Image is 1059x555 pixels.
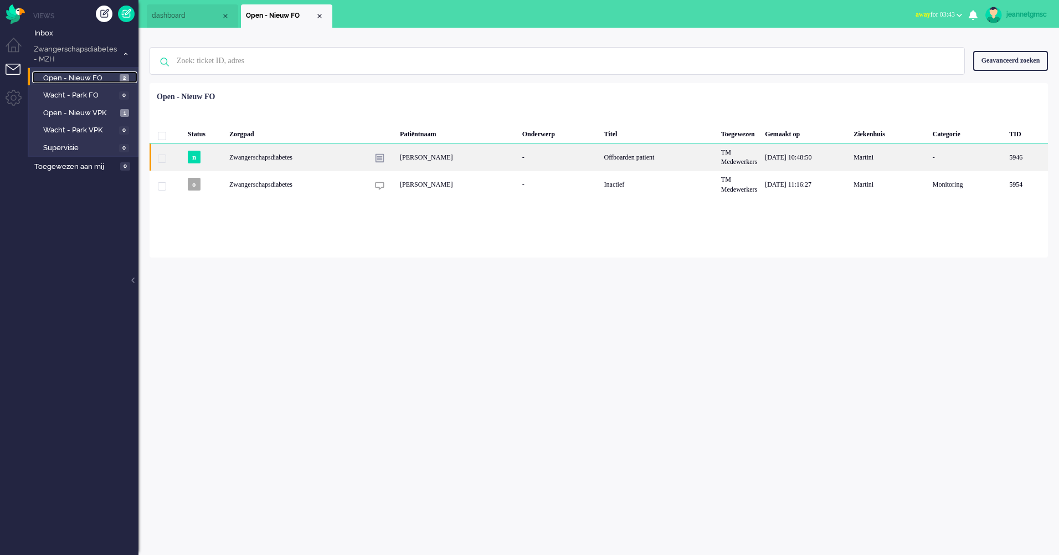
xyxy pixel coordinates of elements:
input: Zoek: ticket ID, adres [168,48,949,74]
a: Supervisie 0 [32,141,137,153]
li: Views [33,11,138,20]
div: Geavanceerd zoeken [973,51,1048,70]
div: Gemaakt op [761,121,850,143]
div: Open - Nieuw FO [157,91,215,102]
span: Toegewezen aan mij [34,162,117,172]
div: TM Medewerkers [717,171,761,198]
li: Admin menu [6,90,30,115]
span: n [188,151,201,163]
div: Martini [850,171,929,198]
img: ic-search-icon.svg [150,48,179,76]
div: Close tab [221,12,230,20]
a: Inbox [32,27,138,39]
div: Categorie [929,121,1006,143]
div: TID [1005,121,1048,143]
div: Zwangerschapsdiabetes [225,143,368,171]
li: Tickets menu [6,64,30,89]
span: 0 [119,126,129,135]
div: Offboarden patient [600,143,717,171]
a: jeannetgmsc [983,7,1048,23]
a: Wacht - Park VPK 0 [32,124,137,136]
a: Open - Nieuw FO 2 [32,71,137,84]
li: Dashboard menu [6,38,30,63]
div: Patiëntnaam [396,121,518,143]
div: Zwangerschapsdiabetes [225,171,368,198]
div: Inactief [600,171,717,198]
div: [PERSON_NAME] [396,143,518,171]
span: Supervisie [43,143,116,153]
a: Omnidesk [6,7,25,16]
div: 5954 [1005,171,1048,198]
span: Open - Nieuw VPK [43,108,117,119]
div: Toegewezen [717,121,761,143]
span: 1 [120,109,129,117]
div: Onderwerp [518,121,600,143]
a: Quick Ticket [118,6,135,22]
div: - [518,143,600,171]
button: awayfor 03:43 [909,7,969,23]
span: o [188,178,201,191]
div: - [518,171,600,198]
div: Status [184,121,225,143]
div: - [929,143,1006,171]
div: Zorgpad [225,121,368,143]
div: 5946 [150,143,1048,171]
div: [DATE] 11:16:27 [761,171,850,198]
div: Creëer ticket [96,6,112,22]
span: 0 [119,144,129,152]
div: 5954 [150,171,1048,198]
span: 0 [120,162,130,171]
span: Inbox [34,28,138,39]
img: ic_chat_grey.svg [375,181,384,191]
span: 2 [120,74,129,83]
div: Monitoring [929,171,1006,198]
div: [DATE] 10:48:50 [761,143,850,171]
img: flow_omnibird.svg [6,4,25,24]
li: Dashboard [147,4,238,28]
span: Zwangerschapsdiabetes - MZH [32,44,118,65]
div: Close tab [315,12,324,20]
li: awayfor 03:43 [909,3,969,28]
li: View [241,4,332,28]
img: avatar [985,7,1002,23]
span: Open - Nieuw FO [246,11,315,20]
span: away [916,11,931,18]
div: jeannetgmsc [1006,9,1048,20]
span: dashboard [152,11,221,20]
span: 0 [119,91,129,100]
a: Open - Nieuw VPK 1 [32,106,137,119]
div: [PERSON_NAME] [396,171,518,198]
span: Open - Nieuw FO [43,73,117,84]
img: ic_note_grey.svg [375,153,384,163]
a: Toegewezen aan mij 0 [32,160,138,172]
div: Ziekenhuis [850,121,929,143]
div: 5946 [1005,143,1048,171]
span: for 03:43 [916,11,955,18]
a: Wacht - Park FO 0 [32,89,137,101]
div: TM Medewerkers [717,143,761,171]
span: Wacht - Park FO [43,90,116,101]
span: Wacht - Park VPK [43,125,116,136]
div: Titel [600,121,717,143]
div: Martini [850,143,929,171]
